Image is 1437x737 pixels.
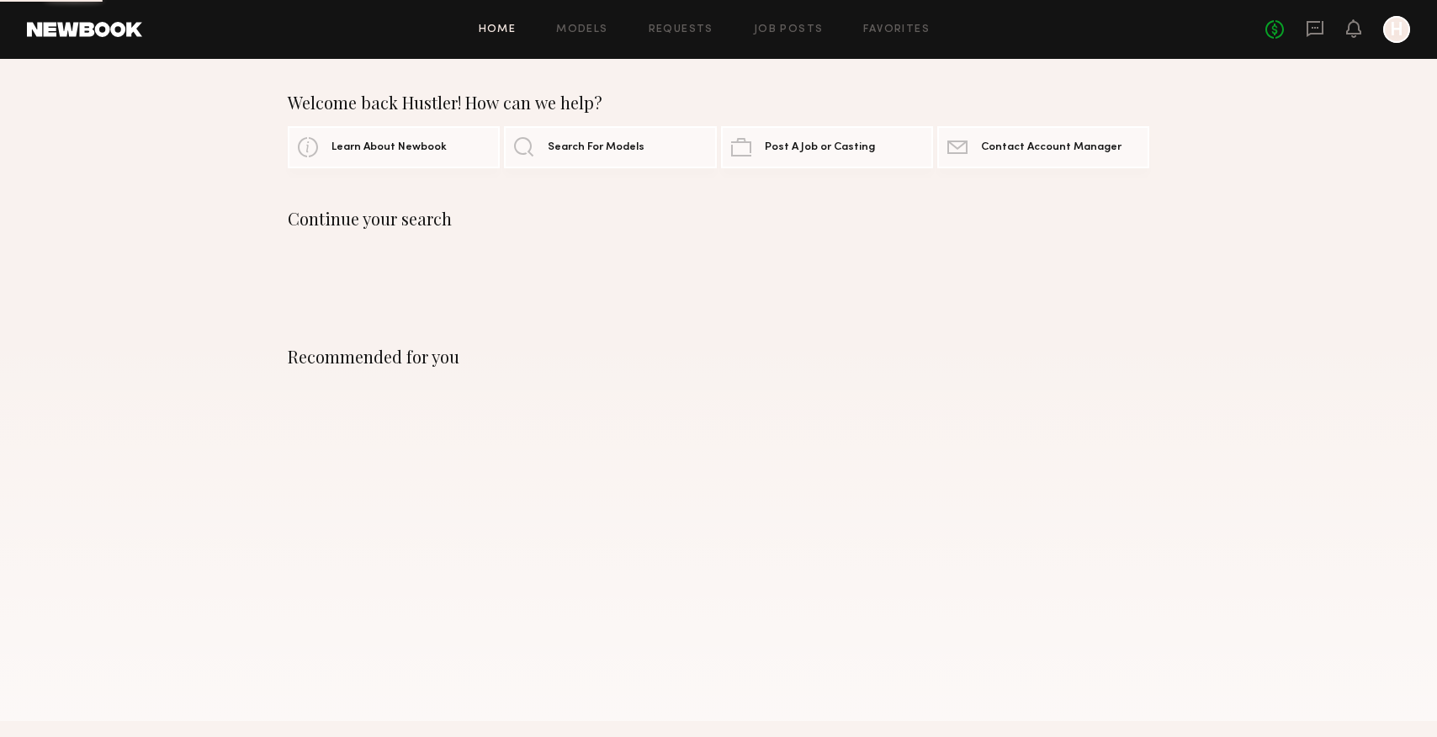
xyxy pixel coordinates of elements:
a: Requests [649,24,713,35]
a: Home [479,24,517,35]
span: Learn About Newbook [331,142,447,153]
a: Post A Job or Casting [721,126,933,168]
a: Search For Models [504,126,716,168]
a: Learn About Newbook [288,126,500,168]
div: Continue your search [288,209,1149,229]
a: Job Posts [754,24,824,35]
div: Welcome back Hustler! How can we help? [288,93,1149,113]
a: Models [556,24,607,35]
a: Favorites [863,24,930,35]
a: H [1383,16,1410,43]
div: Recommended for you [288,347,1149,367]
span: Contact Account Manager [981,142,1121,153]
a: Contact Account Manager [937,126,1149,168]
span: Search For Models [548,142,644,153]
span: Post A Job or Casting [765,142,875,153]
